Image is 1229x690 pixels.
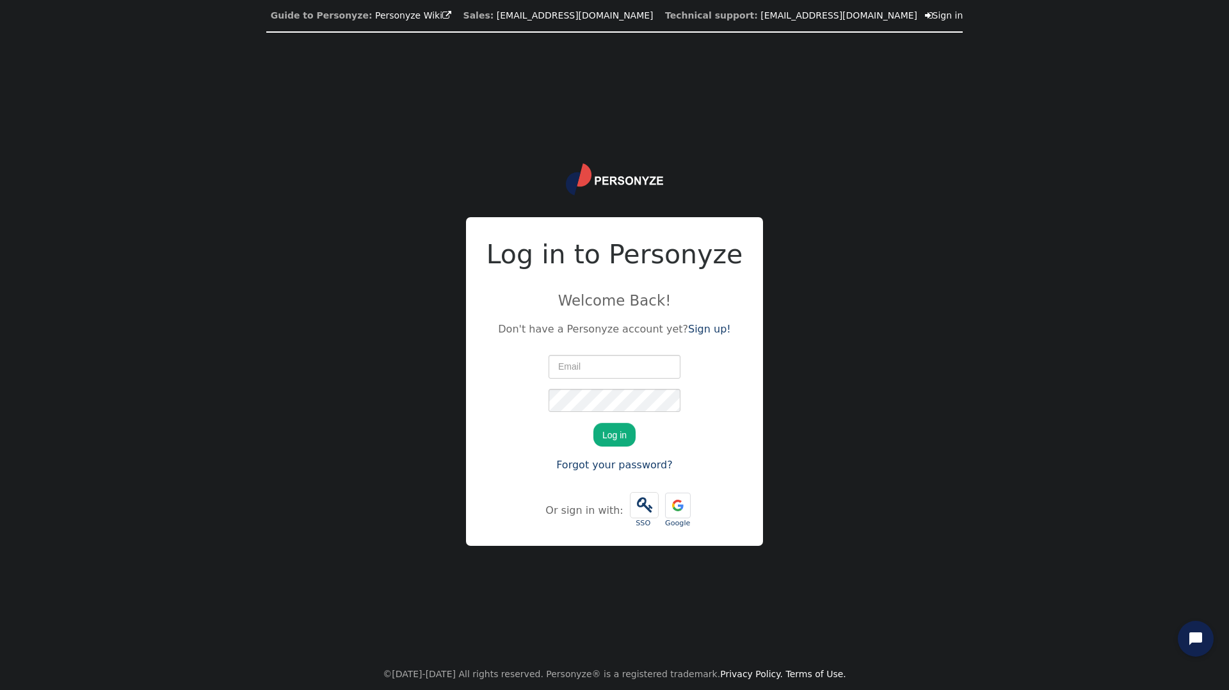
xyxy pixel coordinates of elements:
h2: Log in to Personyze [486,235,743,275]
div: Or sign in with: [545,503,626,518]
a: Personyze Wiki [375,10,451,21]
b: Sales: [463,10,494,21]
span:  [631,493,658,518]
div: SSO [630,518,657,529]
p: Welcome Back! [486,290,743,311]
a: [EMAIL_ADDRESS][DOMAIN_NAME] [497,10,654,21]
p: Don't have a Personyze account yet? [486,322,743,337]
div: Google [665,518,691,529]
img: logo.svg [566,163,663,195]
a: Google [662,486,694,536]
a:  SSO [627,486,662,536]
a: Sign in [925,10,963,21]
a: [EMAIL_ADDRESS][DOMAIN_NAME] [760,10,917,21]
a: Forgot your password? [556,459,673,471]
a: Terms of Use. [786,669,846,679]
b: Technical support: [665,10,758,21]
input: Email [549,355,680,378]
center: ©[DATE]-[DATE] All rights reserved. Personyze® is a registered trademark. [383,659,846,690]
span:  [442,11,451,20]
b: Guide to Personyze: [271,10,373,21]
a: Privacy Policy. [720,669,783,679]
button: Log in [593,423,636,446]
a: Sign up! [688,323,731,335]
span:  [925,11,933,20]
